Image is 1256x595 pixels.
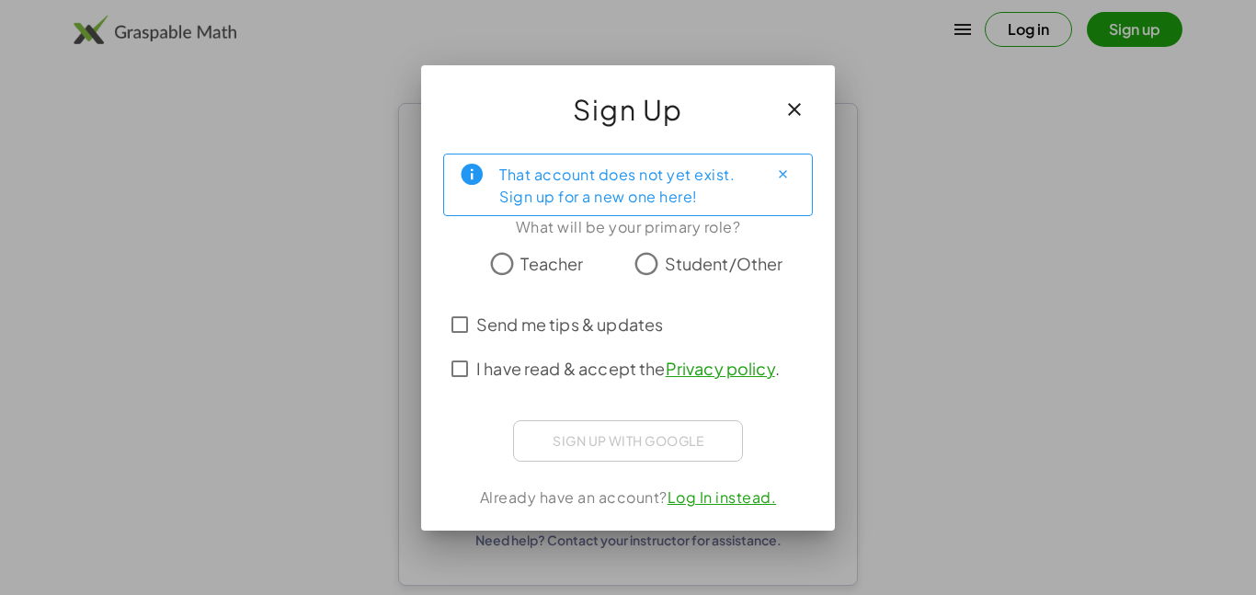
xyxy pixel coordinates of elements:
span: I have read & accept the . [476,356,780,381]
span: Send me tips & updates [476,312,663,337]
span: Sign Up [573,87,683,132]
div: What will be your primary role? [443,216,813,238]
span: Student/Other [665,251,783,276]
a: Log In instead. [668,487,777,507]
span: Teacher [520,251,583,276]
div: That account does not yet exist. Sign up for a new one here! [499,162,753,208]
a: Privacy policy [666,358,775,379]
div: Already have an account? [443,486,813,509]
button: Close [768,160,797,189]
